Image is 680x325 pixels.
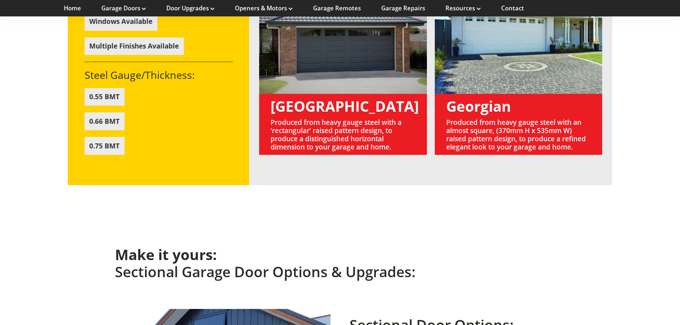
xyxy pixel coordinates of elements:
[101,4,146,12] a: Garage Doors
[445,4,481,12] a: Resources
[85,88,125,106] button: 0.55 BMT
[501,4,524,12] a: Contact
[85,69,233,81] h3: Steel Gauge/Thickness:
[166,4,215,12] a: Door Upgrades
[64,4,81,12] a: Home
[313,4,361,12] a: Garage Remotes
[381,4,425,12] a: Garage Repairs
[115,246,565,281] h2: Sectional Garage Door Options & Upgrades:
[235,4,293,12] a: Openers & Motors
[85,137,125,155] button: 0.75 BMT
[85,37,184,55] button: Multiple Finishes Available
[115,245,217,264] strong: Make it yours:
[85,112,125,130] button: 0.66 BMT
[85,13,157,31] button: Windows Available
